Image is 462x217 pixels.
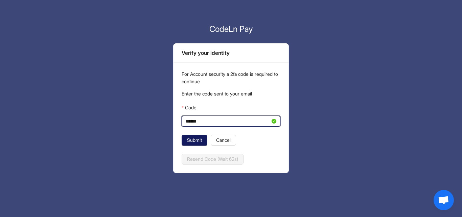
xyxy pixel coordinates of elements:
input: Code [186,117,270,125]
button: Cancel [211,135,236,146]
p: Enter the code sent to your email [182,90,280,97]
span: Resend Code (Wait 62s) [187,155,238,163]
p: For Account security a 2fa code is required to continue [182,70,280,85]
p: CodeLn Pay [173,23,289,35]
div: Verify your identity [182,49,280,57]
button: Submit [182,135,207,146]
span: Cancel [216,136,231,144]
label: Code [182,102,196,113]
button: Resend Code (Wait 62s) [182,154,244,165]
div: Open chat [434,190,454,210]
span: Submit [187,136,202,144]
